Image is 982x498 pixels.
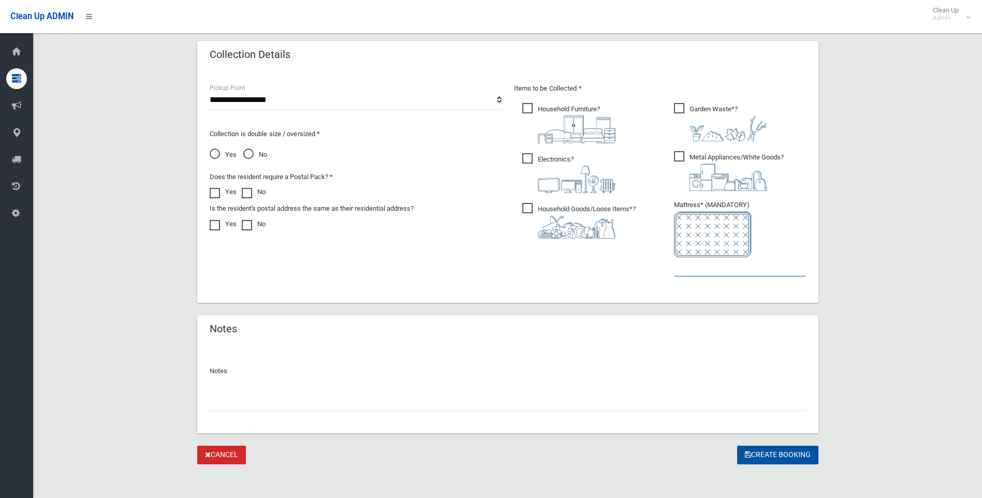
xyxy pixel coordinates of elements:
[197,446,246,465] a: Cancel
[538,215,615,239] img: b13cc3517677393f34c0a387616ef184.png
[928,6,969,22] span: Clean Up
[538,105,615,143] i: ?
[674,151,784,191] span: Metal Appliances/White Goods
[522,153,615,193] span: Electronics
[538,115,615,143] img: aa9efdbe659d29b613fca23ba79d85cb.png
[690,105,767,141] i: ?
[674,103,767,141] span: Garden Waste*
[210,365,806,377] p: Notes
[243,149,267,161] span: No
[10,11,74,21] span: Clean Up ADMIN
[210,128,502,140] p: Collection is double size / oversized *
[674,211,752,257] img: e7408bece873d2c1783593a074e5cb2f.png
[538,155,615,193] i: ?
[933,14,959,22] small: Admin
[522,203,636,239] span: Household Goods/Loose Items*
[197,45,303,65] header: Collection Details
[538,205,636,239] i: ?
[210,218,237,230] label: Yes
[674,201,806,257] span: Mattress* (MANDATORY)
[210,171,333,183] label: Does the resident require a Postal Pack? *
[690,164,767,191] img: 36c1b0289cb1767239cdd3de9e694f19.png
[522,103,615,143] span: Household Furniture
[242,186,266,198] label: No
[197,319,250,339] header: Notes
[538,166,615,193] img: 394712a680b73dbc3d2a6a3a7ffe5a07.png
[690,153,784,191] i: ?
[242,218,266,230] label: No
[210,149,237,161] span: Yes
[514,82,806,95] p: Items to be Collected *
[690,115,767,141] img: 4fd8a5c772b2c999c83690221e5242e0.png
[210,186,237,198] label: Yes
[737,446,818,465] button: Create Booking
[210,202,414,215] label: Is the resident's postal address the same as their residential address?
